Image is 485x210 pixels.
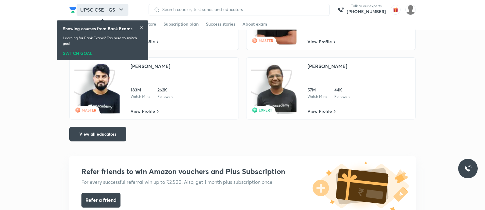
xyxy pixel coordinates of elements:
div: Watch Mins [131,94,150,99]
a: iconclassMASTER[PERSON_NAME]183MWatch Mins262KFollowersView Profile [69,57,239,119]
img: ttu [464,165,472,172]
span: View Profile [131,108,155,114]
p: Talk to our experts [347,4,386,9]
a: About exam [242,19,267,29]
div: SWITCH GOAL [63,49,142,55]
img: Company Logo [69,6,77,13]
img: class [81,62,120,114]
div: Followers [334,94,350,99]
span: View Profile [307,108,332,114]
h3: Refer friends to win Amazon vouchers and Plus Subscription [81,167,285,176]
div: 57M [307,87,327,93]
input: Search courses, test series and educators [160,7,325,12]
a: Store [146,19,156,29]
a: Success stories [206,19,235,29]
div: [PERSON_NAME] [131,62,170,70]
div: [PERSON_NAME] [307,62,347,70]
span: EXPERT [259,108,272,112]
img: icon [74,62,120,114]
span: MASTER [82,108,96,112]
div: Watch Mins [307,94,327,99]
a: Subscription plan [163,19,199,29]
p: Learning for Bank Exams? Tap here to switch goal [63,35,142,46]
img: Piali K [405,5,416,15]
a: View Profile [307,108,336,114]
div: Followers [157,94,173,99]
div: About exam [242,21,267,27]
img: avatar [391,5,401,15]
img: icon [251,62,297,114]
div: 44K [334,87,350,93]
img: call-us [335,4,347,16]
div: Store [146,21,156,27]
button: Refer a friend [81,193,120,208]
img: class [257,62,296,114]
h6: Showing courses from Bank Exams [63,25,132,32]
span: MASTER [259,38,273,43]
div: Subscription plan [163,21,199,27]
a: View Profile [131,108,159,114]
span: View Profile [307,39,332,45]
div: 183M [131,87,150,93]
button: UPSC CSE - GS [77,4,128,16]
a: View Profile [307,39,336,45]
a: iconclassEXPERT[PERSON_NAME]57MWatch Mins44KFollowersView Profile [246,57,416,119]
h5: For every successful referral win up to ₹2,500. Also, get 1 month plus subscription once [81,178,285,186]
div: Success stories [206,21,235,27]
span: View all educators [79,131,116,137]
button: View all educators [69,127,126,141]
div: 262K [157,87,173,93]
a: [PHONE_NUMBER] [347,9,386,15]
